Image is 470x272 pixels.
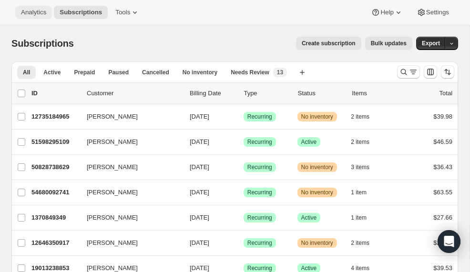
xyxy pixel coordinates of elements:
[247,264,272,272] span: Recurring
[15,6,52,19] button: Analytics
[31,188,79,197] p: 54680092741
[115,9,130,16] span: Tools
[397,65,420,79] button: Search and filter results
[31,186,452,199] div: 54680092741[PERSON_NAME][DATE]SuccessRecurringWarningNo inventory1 item$63.55
[351,113,369,121] span: 2 items
[31,112,79,121] p: 12735184965
[247,189,272,196] span: Recurring
[439,89,452,98] p: Total
[108,69,129,76] span: Paused
[43,69,61,76] span: Active
[81,160,176,175] button: [PERSON_NAME]
[277,69,283,76] span: 13
[301,189,333,196] span: No inventory
[190,113,209,120] span: [DATE]
[301,214,317,222] span: Active
[433,189,452,196] span: $63.55
[81,134,176,150] button: [PERSON_NAME]
[74,69,95,76] span: Prepaid
[295,66,310,79] button: Create new view
[31,137,79,147] p: 51598295109
[433,214,452,221] span: $27.66
[81,185,176,200] button: [PERSON_NAME]
[441,65,454,79] button: Sort the results
[31,211,452,224] div: 1370849349[PERSON_NAME][DATE]SuccessRecurringSuccessActive1 item$27.66
[87,213,138,222] span: [PERSON_NAME]
[433,239,452,246] span: $28.32
[87,238,138,248] span: [PERSON_NAME]
[23,69,30,76] span: All
[301,113,333,121] span: No inventory
[190,214,209,221] span: [DATE]
[247,138,272,146] span: Recurring
[301,264,317,272] span: Active
[296,37,361,50] button: Create subscription
[411,6,455,19] button: Settings
[301,138,317,146] span: Active
[31,89,452,98] div: IDCustomerBilling DateTypeStatusItemsTotal
[351,138,369,146] span: 2 items
[365,37,412,50] button: Bulk updates
[87,188,138,197] span: [PERSON_NAME]
[190,264,209,272] span: [DATE]
[301,239,333,247] span: No inventory
[247,214,272,222] span: Recurring
[424,65,437,79] button: Customize table column order and visibility
[422,40,440,47] span: Export
[31,236,452,250] div: 12646350917[PERSON_NAME][DATE]SuccessRecurringWarningNo inventory2 items$28.32
[371,40,407,47] span: Bulk updates
[365,6,409,19] button: Help
[87,89,182,98] p: Customer
[247,239,272,247] span: Recurring
[31,238,79,248] p: 12646350917
[31,162,79,172] p: 50828738629
[352,89,398,98] div: Items
[31,135,452,149] div: 51598295109[PERSON_NAME][DATE]SuccessRecurringSuccessActive2 items$46.59
[11,38,74,49] span: Subscriptions
[351,236,380,250] button: 2 items
[190,89,236,98] p: Billing Date
[351,211,377,224] button: 1 item
[351,161,380,174] button: 3 items
[190,189,209,196] span: [DATE]
[87,112,138,121] span: [PERSON_NAME]
[231,69,269,76] span: Needs Review
[31,110,452,123] div: 12735184965[PERSON_NAME][DATE]SuccessRecurringWarningNo inventory2 items$39.98
[416,37,446,50] button: Export
[87,137,138,147] span: [PERSON_NAME]
[110,6,145,19] button: Tools
[433,264,452,272] span: $39.53
[54,6,108,19] button: Subscriptions
[190,163,209,171] span: [DATE]
[433,138,452,145] span: $46.59
[142,69,169,76] span: Cancelled
[351,110,380,123] button: 2 items
[244,89,290,98] div: Type
[351,186,377,199] button: 1 item
[81,210,176,225] button: [PERSON_NAME]
[351,214,367,222] span: 1 item
[426,9,449,16] span: Settings
[81,109,176,124] button: [PERSON_NAME]
[302,40,356,47] span: Create subscription
[183,69,217,76] span: No inventory
[351,239,369,247] span: 2 items
[87,162,138,172] span: [PERSON_NAME]
[298,89,344,98] p: Status
[438,230,460,253] div: Open Intercom Messenger
[247,163,272,171] span: Recurring
[60,9,102,16] span: Subscriptions
[351,163,369,171] span: 3 items
[351,189,367,196] span: 1 item
[247,113,272,121] span: Recurring
[351,264,369,272] span: 4 items
[301,163,333,171] span: No inventory
[31,161,452,174] div: 50828738629[PERSON_NAME][DATE]SuccessRecurringWarningNo inventory3 items$36.43
[21,9,46,16] span: Analytics
[81,235,176,251] button: [PERSON_NAME]
[351,135,380,149] button: 2 items
[31,89,79,98] p: ID
[190,138,209,145] span: [DATE]
[433,163,452,171] span: $36.43
[380,9,393,16] span: Help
